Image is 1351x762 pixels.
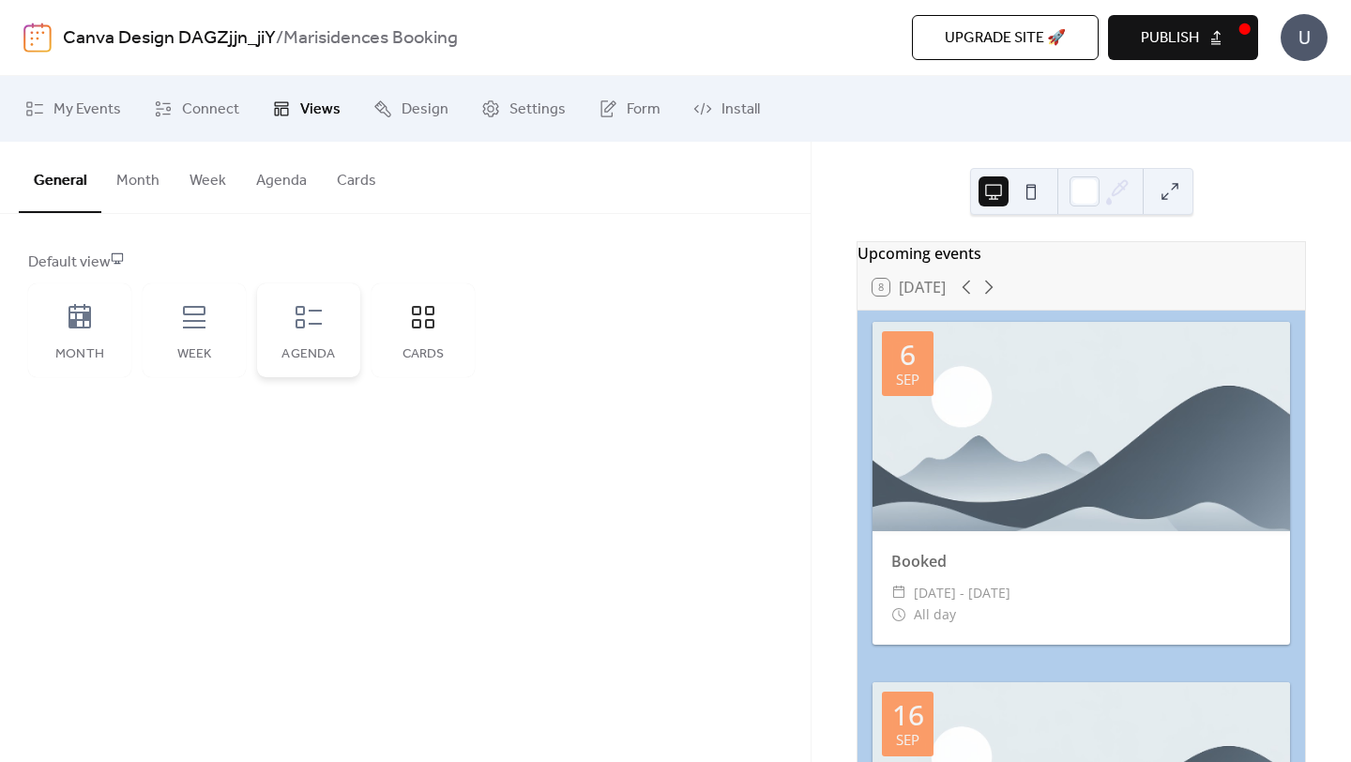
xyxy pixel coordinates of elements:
div: Upcoming events [858,242,1305,265]
b: / [276,21,283,56]
a: Form [584,84,675,134]
span: Install [721,99,760,121]
div: ​ [891,603,906,626]
button: General [19,142,101,213]
div: 6 [900,341,916,369]
a: Canva Design DAGZjjn_jiY [63,21,276,56]
div: ​ [891,582,906,604]
img: logo [23,23,52,53]
div: Sep [896,733,919,747]
a: Settings [467,84,580,134]
button: Cards [322,142,391,211]
button: Week [175,142,241,211]
a: Connect [140,84,253,134]
span: Views [300,99,341,121]
button: Upgrade site 🚀 [912,15,1099,60]
b: Marisidences Booking [283,21,458,56]
button: Month [101,142,175,211]
span: Settings [509,99,566,121]
span: My Events [53,99,121,121]
div: Month [47,347,113,362]
span: All day [914,603,956,626]
span: [DATE] - [DATE] [914,582,1010,604]
div: Default view [28,251,779,274]
div: 16 [892,701,924,729]
div: Cards [390,347,456,362]
div: U [1281,14,1328,61]
a: Install [679,84,774,134]
button: Agenda [241,142,322,211]
span: Form [627,99,660,121]
div: Booked [873,550,1290,572]
div: Agenda [276,347,342,362]
div: Week [161,347,227,362]
div: Sep [896,373,919,387]
a: Design [359,84,463,134]
span: Connect [182,99,239,121]
button: Publish [1108,15,1258,60]
span: Publish [1141,27,1199,50]
span: Upgrade site 🚀 [945,27,1066,50]
a: Views [258,84,355,134]
span: Design [402,99,448,121]
a: My Events [11,84,135,134]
